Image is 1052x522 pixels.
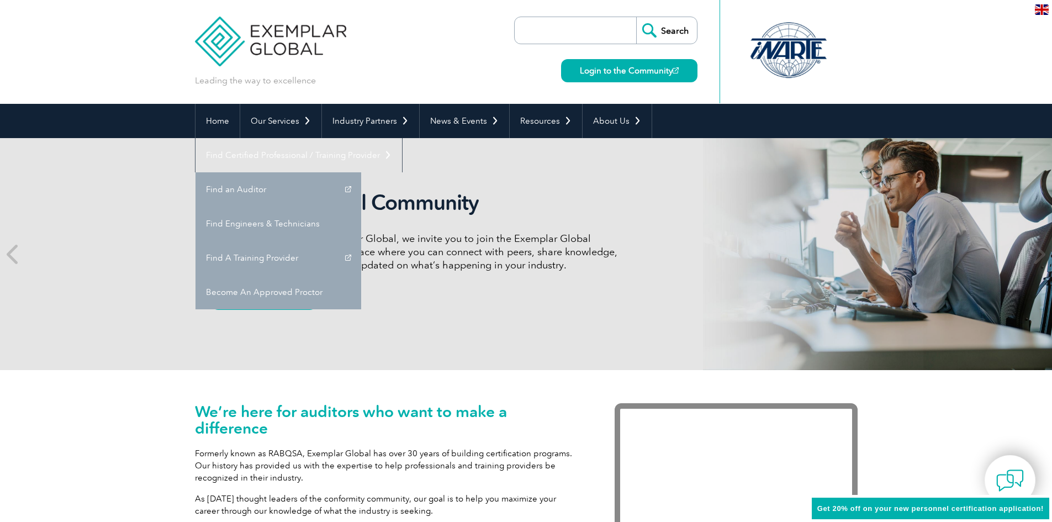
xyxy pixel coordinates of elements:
[212,190,626,215] h2: Exemplar Global Community
[510,104,582,138] a: Resources
[583,104,652,138] a: About Us
[195,493,581,517] p: As [DATE] thought leaders of the conformity community, our goal is to help you maximize your care...
[195,104,240,138] a: Home
[817,504,1044,513] span: Get 20% off on your new personnel certification application!
[195,75,316,87] p: Leading the way to excellence
[195,207,361,241] a: Find Engineers & Technicians
[195,275,361,309] a: Become An Approved Proctor
[195,138,402,172] a: Find Certified Professional / Training Provider
[636,17,697,44] input: Search
[195,172,361,207] a: Find an Auditor
[195,403,581,436] h1: We’re here for auditors who want to make a difference
[420,104,509,138] a: News & Events
[673,67,679,73] img: open_square.png
[240,104,321,138] a: Our Services
[195,241,361,275] a: Find A Training Provider
[1035,4,1049,15] img: en
[212,232,626,272] p: As a valued member of Exemplar Global, we invite you to join the Exemplar Global Community—a fun,...
[996,467,1024,494] img: contact-chat.png
[322,104,419,138] a: Industry Partners
[195,447,581,484] p: Formerly known as RABQSA, Exemplar Global has over 30 years of building certification programs. O...
[561,59,697,82] a: Login to the Community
